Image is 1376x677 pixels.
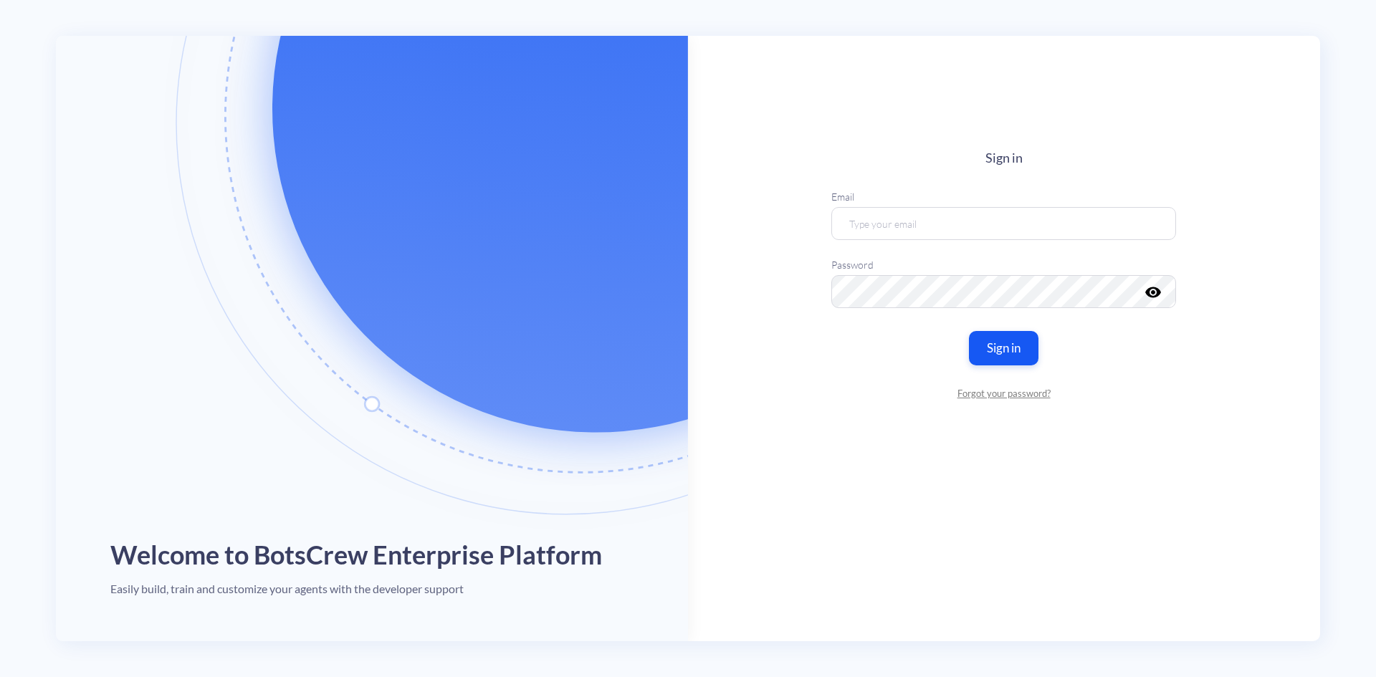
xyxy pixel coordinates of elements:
i: visibility [1145,284,1162,301]
h4: Sign in [831,150,1176,166]
h1: Welcome to BotsCrew Enterprise Platform [110,539,602,570]
button: Sign in [970,331,1039,365]
label: Password [831,257,1176,272]
input: Type your email [831,207,1176,240]
h4: Easily build, train and customize your agents with the developer support [110,582,464,595]
label: Email [831,189,1176,204]
a: Forgot your password? [831,387,1176,401]
button: visibility [1145,284,1160,292]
